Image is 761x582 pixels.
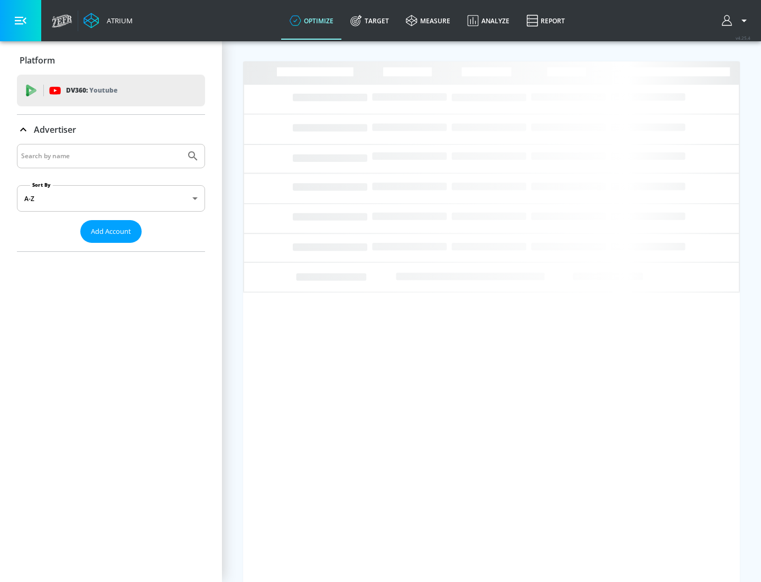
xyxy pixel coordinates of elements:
a: optimize [281,2,342,40]
p: DV360: [66,85,117,96]
div: Atrium [103,16,133,25]
p: Youtube [89,85,117,96]
div: DV360: Youtube [17,75,205,106]
p: Platform [20,54,55,66]
label: Sort By [30,181,53,188]
div: Platform [17,46,205,75]
a: Report [518,2,573,40]
span: v 4.25.4 [736,35,750,41]
span: Add Account [91,225,131,238]
div: Advertiser [17,144,205,251]
p: Advertiser [34,124,76,135]
nav: list of Advertiser [17,243,205,251]
a: Target [342,2,397,40]
a: Atrium [83,13,133,29]
button: Add Account [80,220,142,243]
a: Analyze [459,2,518,40]
a: measure [397,2,459,40]
input: Search by name [21,149,181,163]
div: Advertiser [17,115,205,144]
div: A-Z [17,185,205,212]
